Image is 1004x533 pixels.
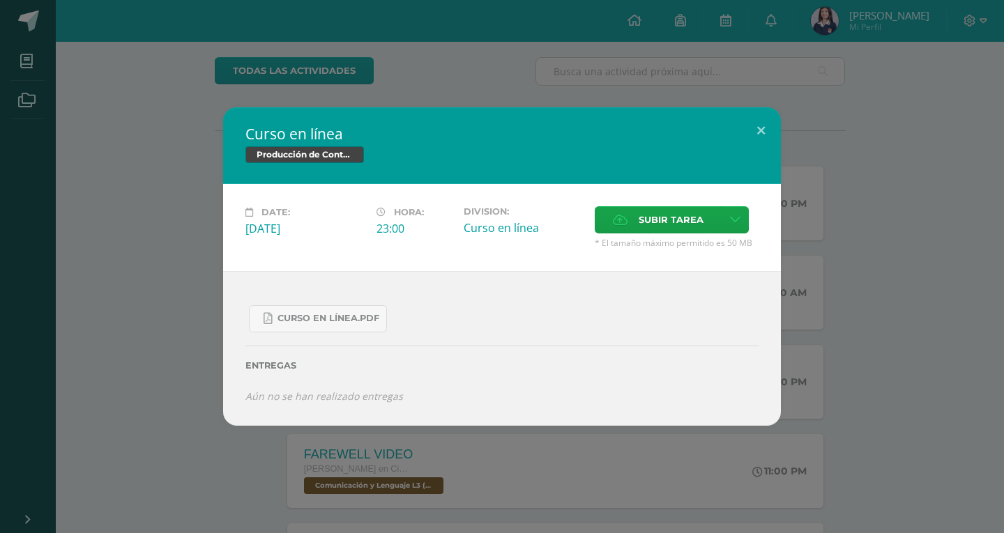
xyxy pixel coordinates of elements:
[277,313,379,324] span: Curso en línea.pdf
[245,146,364,163] span: Producción de Contenidos Digitales
[394,207,424,217] span: Hora:
[261,207,290,217] span: Date:
[464,206,584,217] label: Division:
[741,107,781,155] button: Close (Esc)
[245,221,365,236] div: [DATE]
[464,220,584,235] div: Curso en línea
[595,237,759,249] span: * El tamaño máximo permitido es 50 MB
[376,221,452,236] div: 23:00
[639,207,703,233] span: Subir tarea
[245,360,759,371] label: Entregas
[245,389,403,403] i: Aún no se han realizado entregas
[245,124,759,144] h2: Curso en línea
[249,305,387,332] a: Curso en línea.pdf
